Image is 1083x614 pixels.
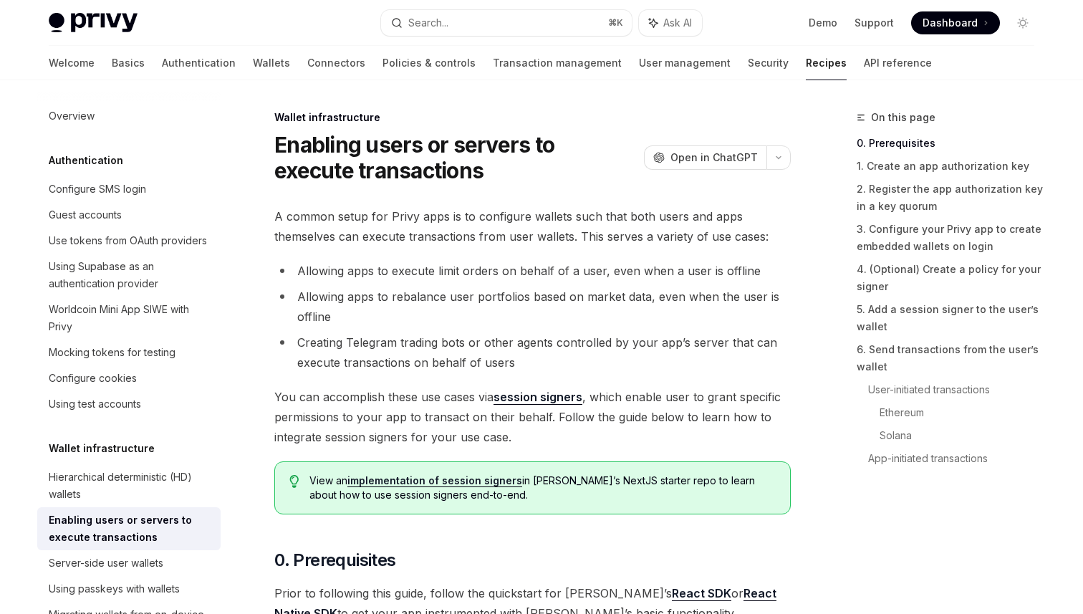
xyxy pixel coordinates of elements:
[855,16,894,30] a: Support
[49,13,138,33] img: light logo
[37,550,221,576] a: Server-side user wallets
[49,181,146,198] div: Configure SMS login
[49,258,212,292] div: Using Supabase as an authentication provider
[644,145,766,170] button: Open in ChatGPT
[37,176,221,202] a: Configure SMS login
[274,549,395,572] span: 0. Prerequisites
[871,109,935,126] span: On this page
[274,261,791,281] li: Allowing apps to execute limit orders on behalf of a user, even when a user is offline
[49,555,163,572] div: Server-side user wallets
[37,365,221,391] a: Configure cookies
[49,107,95,125] div: Overview
[923,16,978,30] span: Dashboard
[274,287,791,327] li: Allowing apps to rebalance user portfolios based on market data, even when the user is offline
[253,46,290,80] a: Wallets
[670,150,758,165] span: Open in ChatGPT
[1011,11,1034,34] button: Toggle dark mode
[49,152,123,169] h5: Authentication
[809,16,837,30] a: Demo
[857,178,1046,218] a: 2. Register the app authorization key in a key quorum
[857,258,1046,298] a: 4. (Optional) Create a policy for your signer
[868,447,1046,470] a: App-initiated transactions
[37,228,221,254] a: Use tokens from OAuth providers
[663,16,692,30] span: Ask AI
[162,46,236,80] a: Authentication
[37,391,221,417] a: Using test accounts
[37,576,221,602] a: Using passkeys with wallets
[49,206,122,224] div: Guest accounts
[608,17,623,29] span: ⌘ K
[857,155,1046,178] a: 1. Create an app authorization key
[49,370,137,387] div: Configure cookies
[112,46,145,80] a: Basics
[408,14,448,32] div: Search...
[49,395,141,413] div: Using test accounts
[857,338,1046,378] a: 6. Send transactions from the user’s wallet
[37,103,221,129] a: Overview
[49,46,95,80] a: Welcome
[37,297,221,340] a: Worldcoin Mini App SIWE with Privy
[347,474,522,487] a: implementation of session signers
[49,232,207,249] div: Use tokens from OAuth providers
[748,46,789,80] a: Security
[37,254,221,297] a: Using Supabase as an authentication provider
[381,10,632,36] button: Search...⌘K
[49,301,212,335] div: Worldcoin Mini App SIWE with Privy
[37,202,221,228] a: Guest accounts
[911,11,1000,34] a: Dashboard
[864,46,932,80] a: API reference
[37,507,221,550] a: Enabling users or servers to execute transactions
[639,46,731,80] a: User management
[49,580,180,598] div: Using passkeys with wallets
[493,46,622,80] a: Transaction management
[274,387,791,447] span: You can accomplish these use cases via , which enable user to grant specific permissions to your ...
[868,378,1046,401] a: User-initiated transactions
[274,110,791,125] div: Wallet infrastructure
[49,344,175,361] div: Mocking tokens for testing
[494,390,582,405] a: session signers
[880,424,1046,447] a: Solana
[382,46,476,80] a: Policies & controls
[309,474,776,502] span: View an in [PERSON_NAME]’s NextJS starter repo to learn about how to use session signers end-to-end.
[37,464,221,507] a: Hierarchical deterministic (HD) wallets
[274,206,791,246] span: A common setup for Privy apps is to configure wallets such that both users and apps themselves ca...
[289,475,299,488] svg: Tip
[274,332,791,373] li: Creating Telegram trading bots or other agents controlled by your app’s server that can execute t...
[880,401,1046,424] a: Ethereum
[857,218,1046,258] a: 3. Configure your Privy app to create embedded wallets on login
[806,46,847,80] a: Recipes
[274,132,638,183] h1: Enabling users or servers to execute transactions
[49,440,155,457] h5: Wallet infrastructure
[37,340,221,365] a: Mocking tokens for testing
[639,10,702,36] button: Ask AI
[307,46,365,80] a: Connectors
[49,469,212,503] div: Hierarchical deterministic (HD) wallets
[49,512,212,546] div: Enabling users or servers to execute transactions
[672,586,731,601] a: React SDK
[857,298,1046,338] a: 5. Add a session signer to the user’s wallet
[857,132,1046,155] a: 0. Prerequisites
